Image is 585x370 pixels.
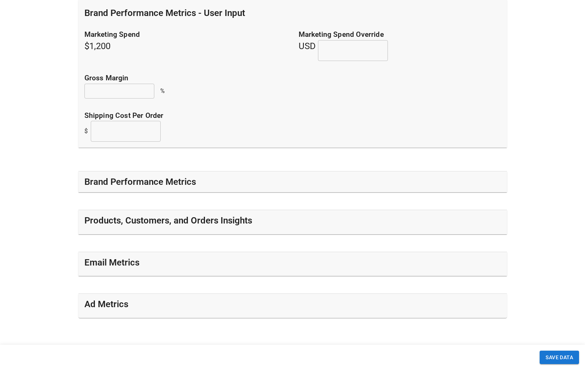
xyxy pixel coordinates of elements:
[84,257,139,268] h5: Email Metrics
[84,215,252,226] h5: Products, Customers, and Orders Insights
[299,29,501,61] h5: USD
[84,29,287,40] p: Marketing Spend
[299,29,501,40] p: Marketing Spend Override
[78,252,507,276] div: Email Metrics
[84,29,287,61] h5: $1,200
[160,87,165,96] p: %
[84,110,501,121] p: Shipping cost per order
[78,210,507,234] div: Products, Customers, and Orders Insights
[78,294,507,318] div: Ad Metrics
[84,176,196,188] h5: Brand Performance Metrics
[84,7,245,19] h5: Brand Performance Metrics - User Input
[84,298,128,310] h5: Ad Metrics
[540,351,579,364] button: SAVE DATA
[84,73,501,84] p: Gross margin
[78,171,507,192] div: Brand Performance Metrics
[84,127,88,136] p: $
